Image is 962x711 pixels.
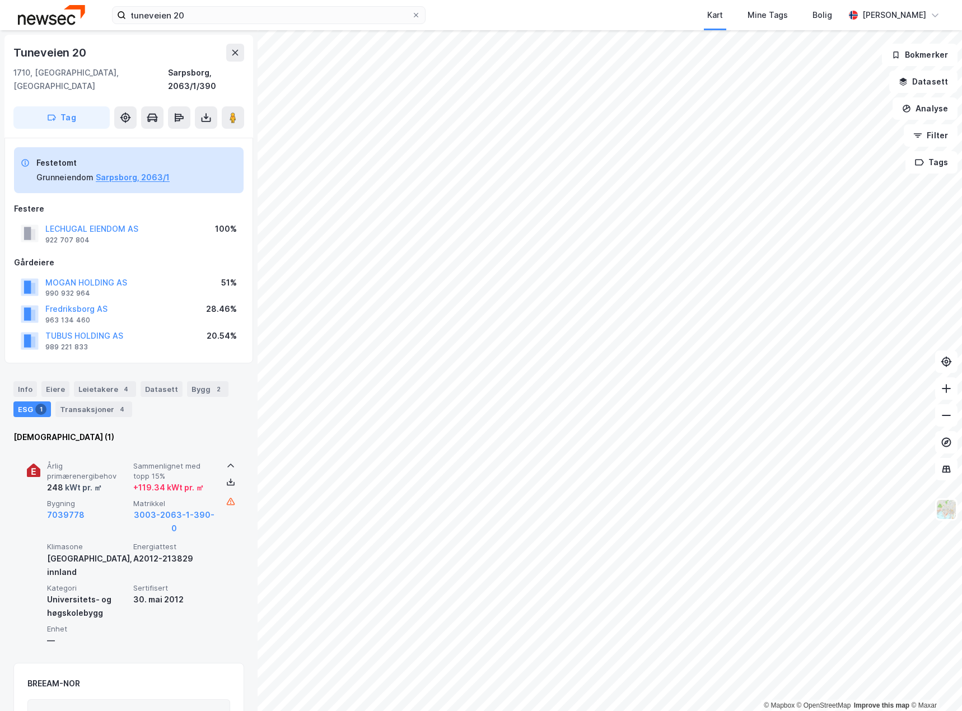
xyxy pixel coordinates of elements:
[133,593,215,606] div: 30. mai 2012
[906,657,962,711] div: Kontrollprogram for chat
[133,552,215,565] div: A2012-213829
[133,583,215,593] span: Sertifisert
[133,499,215,508] span: Matrikkel
[47,634,129,647] div: —
[13,44,88,62] div: Tuneveien 20
[14,202,244,216] div: Festere
[47,461,129,481] span: Årlig primærenergibehov
[13,106,110,129] button: Tag
[187,381,228,397] div: Bygg
[215,222,237,236] div: 100%
[14,256,244,269] div: Gårdeiere
[96,171,170,184] button: Sarpsborg, 2063/1
[120,383,132,395] div: 4
[36,171,94,184] div: Grunneiendom
[889,71,958,93] button: Datasett
[47,481,102,494] div: 248
[45,289,90,298] div: 990 932 964
[141,381,183,397] div: Datasett
[47,508,85,522] button: 7039778
[47,552,129,579] div: [GEOGRAPHIC_DATA], innland
[126,7,412,24] input: Søk på adresse, matrikkel, gårdeiere, leietakere eller personer
[36,156,170,170] div: Festetomt
[55,401,132,417] div: Transaksjoner
[133,461,215,481] span: Sammenlignet med topp 15%
[45,316,90,325] div: 963 134 460
[47,583,129,593] span: Kategori
[905,151,958,174] button: Tags
[797,701,851,709] a: OpenStreetMap
[13,381,37,397] div: Info
[47,542,129,551] span: Klimasone
[116,404,128,415] div: 4
[133,508,215,535] button: 3003-2063-1-390-0
[74,381,136,397] div: Leietakere
[45,343,88,352] div: 989 221 833
[13,431,244,444] div: [DEMOGRAPHIC_DATA] (1)
[862,8,926,22] div: [PERSON_NAME]
[13,66,168,93] div: 1710, [GEOGRAPHIC_DATA], [GEOGRAPHIC_DATA]
[47,499,129,508] span: Bygning
[47,593,129,620] div: Universitets- og høgskolebygg
[27,677,80,690] div: BREEAM-NOR
[748,8,788,22] div: Mine Tags
[133,481,204,494] div: + 119.34 kWt pr. ㎡
[207,329,237,343] div: 20.54%
[47,624,129,634] span: Enhet
[206,302,237,316] div: 28.46%
[18,5,85,25] img: newsec-logo.f6e21ccffca1b3a03d2d.png
[13,401,51,417] div: ESG
[904,124,958,147] button: Filter
[906,657,962,711] iframe: Chat Widget
[764,701,795,709] a: Mapbox
[213,383,224,395] div: 2
[35,404,46,415] div: 1
[221,276,237,289] div: 51%
[41,381,69,397] div: Eiere
[45,236,90,245] div: 922 707 804
[133,542,215,551] span: Energiattest
[893,97,958,120] button: Analyse
[168,66,244,93] div: Sarpsborg, 2063/1/390
[707,8,723,22] div: Kart
[854,701,909,709] a: Improve this map
[936,499,957,520] img: Z
[812,8,832,22] div: Bolig
[63,481,102,494] div: kWt pr. ㎡
[882,44,958,66] button: Bokmerker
